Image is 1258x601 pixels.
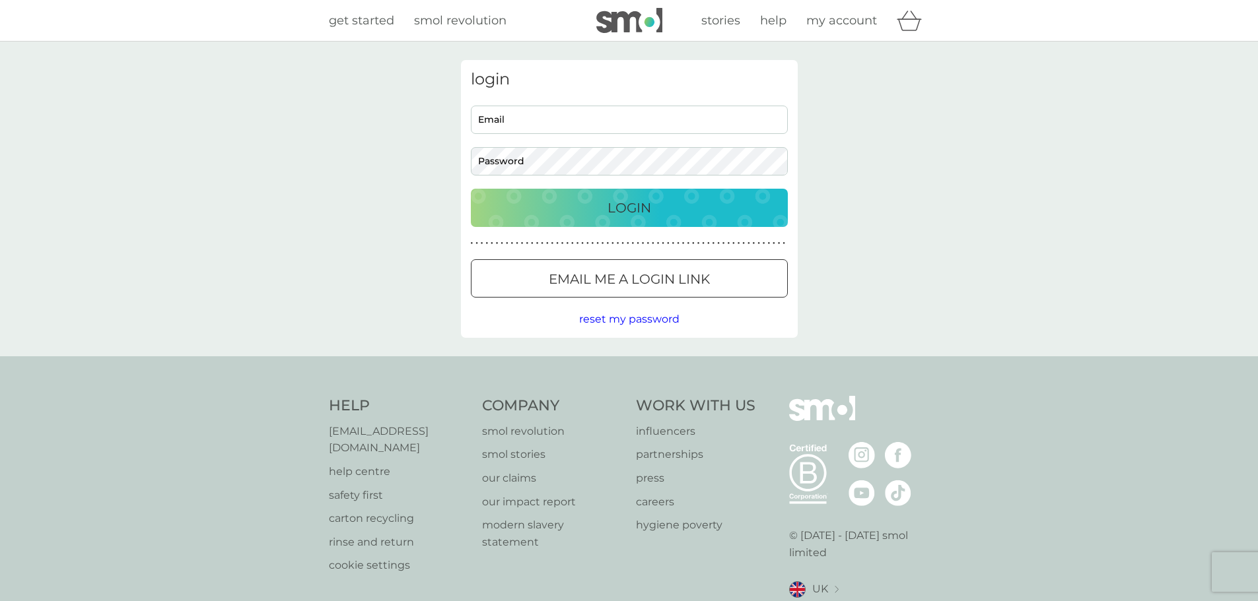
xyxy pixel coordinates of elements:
[596,8,662,33] img: smol
[707,240,710,247] p: ●
[612,240,614,247] p: ●
[521,240,524,247] p: ●
[577,240,579,247] p: ●
[414,13,507,28] span: smol revolution
[636,517,755,534] p: hygiene poverty
[541,240,543,247] p: ●
[636,493,755,511] p: careers
[672,240,675,247] p: ●
[662,240,664,247] p: ●
[897,7,930,34] div: basket
[482,396,623,416] h4: Company
[329,557,470,574] p: cookie settings
[511,240,514,247] p: ●
[592,240,594,247] p: ●
[516,240,518,247] p: ●
[531,240,534,247] p: ●
[602,240,604,247] p: ●
[329,487,470,504] a: safety first
[642,240,645,247] p: ●
[732,240,735,247] p: ●
[713,240,715,247] p: ●
[482,493,623,511] a: our impact report
[757,240,760,247] p: ●
[692,240,695,247] p: ●
[636,470,755,487] a: press
[482,423,623,440] a: smol revolution
[586,240,589,247] p: ●
[551,240,554,247] p: ●
[581,240,584,247] p: ●
[677,240,680,247] p: ●
[789,396,855,441] img: smol
[849,480,875,506] img: visit the smol Youtube page
[566,240,569,247] p: ●
[702,240,705,247] p: ●
[727,240,730,247] p: ●
[596,240,599,247] p: ●
[849,442,875,468] img: visit the smol Instagram page
[501,240,503,247] p: ●
[789,527,930,561] p: © [DATE] - [DATE] smol limited
[835,586,839,593] img: select a new location
[329,510,470,527] a: carton recycling
[482,517,623,550] a: modern slavery statement
[606,240,609,247] p: ●
[485,240,488,247] p: ●
[722,240,725,247] p: ●
[636,396,755,416] h4: Work With Us
[667,240,670,247] p: ●
[414,11,507,30] a: smol revolution
[646,240,649,247] p: ●
[329,534,470,551] a: rinse and return
[329,463,470,480] a: help centre
[701,13,740,28] span: stories
[579,313,680,325] span: reset my password
[329,423,470,457] a: [EMAIL_ADDRESS][DOMAIN_NAME]
[637,240,639,247] p: ●
[773,240,775,247] p: ●
[778,240,781,247] p: ●
[748,240,750,247] p: ●
[632,240,635,247] p: ●
[697,240,700,247] p: ●
[885,480,911,506] img: visit the smol Tiktok page
[767,240,770,247] p: ●
[617,240,619,247] p: ●
[621,240,624,247] p: ●
[760,11,786,30] a: help
[481,240,483,247] p: ●
[329,13,394,28] span: get started
[482,470,623,487] a: our claims
[526,240,528,247] p: ●
[627,240,629,247] p: ●
[536,240,539,247] p: ●
[496,240,499,247] p: ●
[471,259,788,298] button: Email me a login link
[738,240,740,247] p: ●
[506,240,508,247] p: ●
[701,11,740,30] a: stories
[717,240,720,247] p: ●
[571,240,574,247] p: ●
[753,240,755,247] p: ●
[482,446,623,463] a: smol stories
[806,13,877,28] span: my account
[491,240,493,247] p: ●
[561,240,564,247] p: ●
[329,11,394,30] a: get started
[763,240,765,247] p: ●
[608,197,651,218] p: Login
[812,581,828,598] span: UK
[806,11,877,30] a: my account
[636,446,755,463] a: partnerships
